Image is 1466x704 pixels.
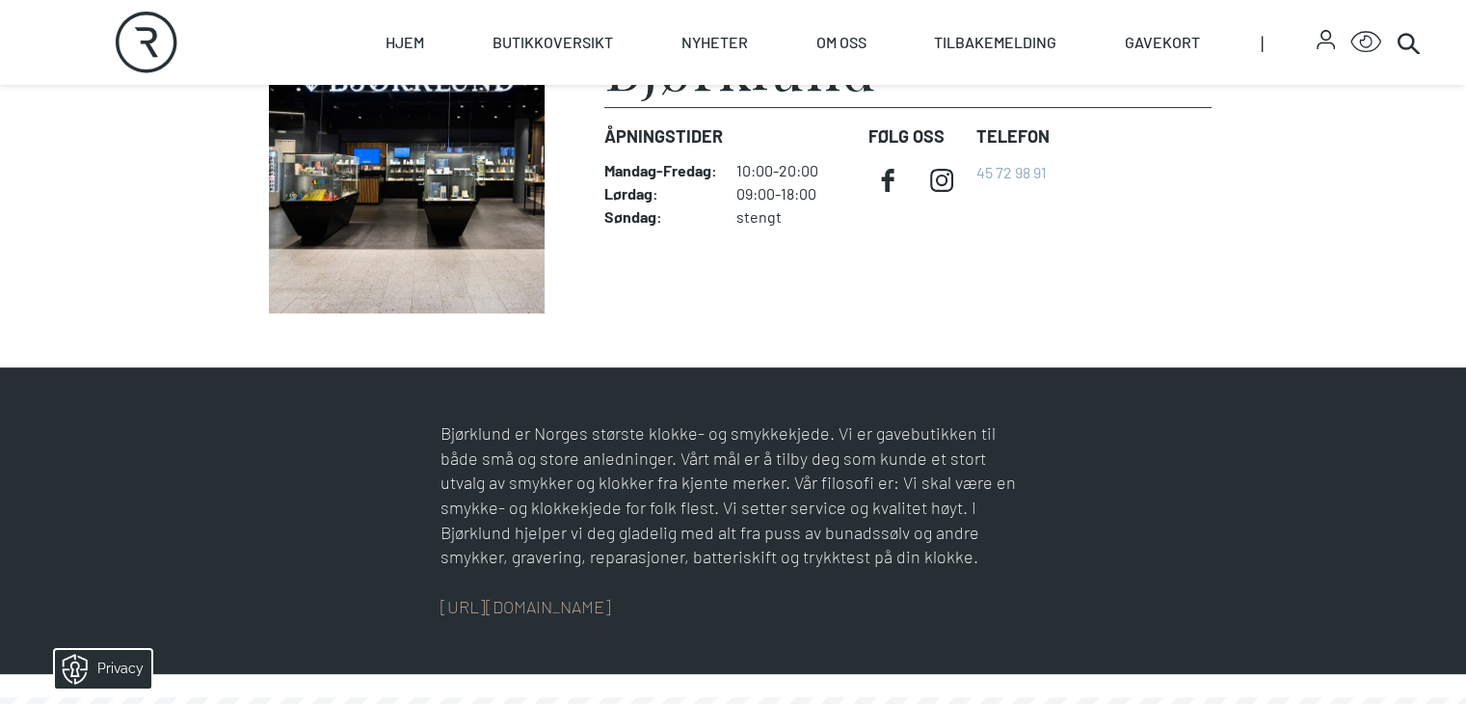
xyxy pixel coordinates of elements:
a: facebook [868,161,907,200]
dt: Lørdag : [604,184,717,203]
div: © Mappedin [1402,374,1450,385]
h1: Bjørklund [604,38,877,95]
dt: Mandag - Fredag : [604,161,717,180]
iframe: Manage Preferences [19,643,176,694]
dt: Åpningstider [604,123,853,149]
a: [URL][DOMAIN_NAME] [440,596,611,617]
a: 45 72 98 91 [976,163,1047,181]
p: Bjørklund er Norges største klokke- og smykkekjede. Vi er gavebutikken til både små og store anle... [440,421,1026,569]
dt: FØLG OSS [868,123,961,149]
dt: Søndag : [604,207,717,227]
button: Open Accessibility Menu [1350,27,1381,58]
details: Attribution [1398,371,1466,386]
a: instagram [922,161,961,200]
dd: 10:00-20:00 [736,161,853,180]
dd: stengt [736,207,853,227]
dt: Telefon [976,123,1050,149]
dd: 09:00-18:00 [736,184,853,203]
